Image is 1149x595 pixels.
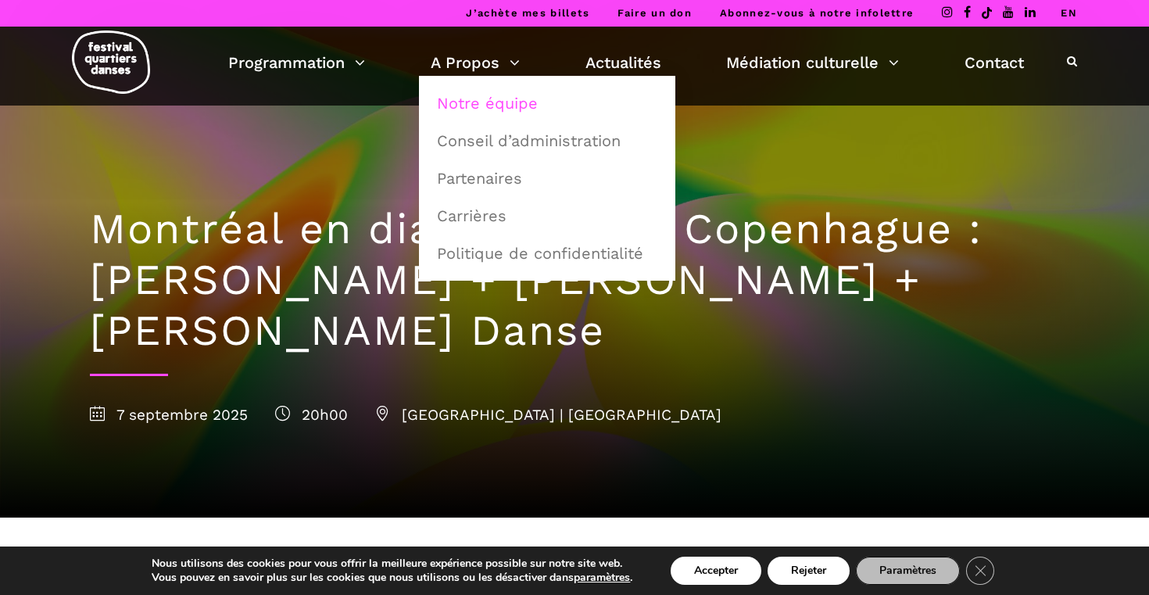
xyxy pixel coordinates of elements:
[726,49,899,76] a: Médiation culturelle
[90,204,1059,356] h1: Montréal en dialogue avec Copenhague : [PERSON_NAME] + [PERSON_NAME] + [PERSON_NAME] Danse
[152,557,632,571] p: Nous utilisons des cookies pour vous offrir la meilleure expérience possible sur notre site web.
[431,49,520,76] a: A Propos
[1061,7,1077,19] a: EN
[585,49,661,76] a: Actualités
[768,557,850,585] button: Rejeter
[428,198,667,234] a: Carrières
[90,406,248,424] span: 7 septembre 2025
[152,571,632,585] p: Vous pouvez en savoir plus sur les cookies que nous utilisons ou les désactiver dans .
[428,85,667,121] a: Notre équipe
[275,406,348,424] span: 20h00
[965,49,1024,76] a: Contact
[966,557,994,585] button: Close GDPR Cookie Banner
[428,160,667,196] a: Partenaires
[720,7,914,19] a: Abonnez-vous à notre infolettre
[72,30,150,94] img: logo-fqd-med
[428,123,667,159] a: Conseil d’administration
[375,406,721,424] span: [GEOGRAPHIC_DATA] | [GEOGRAPHIC_DATA]
[428,235,667,271] a: Politique de confidentialité
[228,49,365,76] a: Programmation
[617,7,692,19] a: Faire un don
[466,7,589,19] a: J’achète mes billets
[574,571,630,585] button: paramètres
[856,557,960,585] button: Paramètres
[671,557,761,585] button: Accepter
